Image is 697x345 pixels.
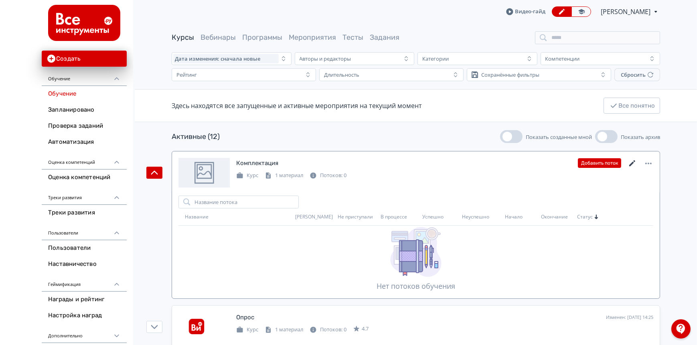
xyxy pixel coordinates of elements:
[176,71,197,78] div: Рейтинг
[175,55,260,62] span: Дата изменения: сначала новые
[370,33,399,42] a: Задания
[462,214,502,220] div: Неуспешно
[236,326,258,334] div: Курс
[578,158,621,168] button: Добавить поток
[310,171,346,180] div: Потоков: 0
[422,55,449,62] div: Категории
[42,308,127,324] a: Настройка наград
[467,68,611,81] button: Сохранённые фильтры
[42,240,127,256] a: Пользователи
[601,7,652,16] span: Владимир Горцуев
[236,171,258,180] div: Курс
[42,221,127,240] div: Пользователи
[422,214,459,220] div: Успешно
[42,186,127,205] div: Треки развития
[417,52,537,65] button: Категории
[621,133,660,141] span: Показать архив
[179,281,653,292] div: Нет потоков обучения
[362,325,369,333] span: 4.7
[506,8,545,16] a: Видео-гайд
[42,51,127,67] button: Создать
[289,33,336,42] a: Мероприятия
[42,205,127,221] a: Треки развития
[201,33,236,42] a: Вебинары
[541,52,661,65] button: Компетенции
[604,98,660,114] button: Все понятно
[606,314,653,321] div: Изменен: [DATE] 14:25
[571,6,591,17] a: Переключиться в режим ученика
[172,131,220,142] div: Активные (12)
[42,150,127,169] div: Оценка компетенций
[300,55,351,62] div: Авторы и редакторы
[236,313,254,322] div: Опрос
[42,102,127,118] a: Запланировано
[185,214,209,220] span: Название
[319,68,464,81] button: Длительность
[242,33,282,42] a: Программы
[295,52,415,65] button: Авторы и редакторы
[310,326,346,334] div: Потоков: 0
[265,171,303,180] div: 1 материал
[342,33,363,42] a: Тесты
[324,71,359,78] div: Длительность
[526,133,592,141] span: Показать созданные мной
[42,169,127,186] a: Оценка компетенций
[42,256,127,272] a: Наставничество
[541,214,568,220] span: Окончание
[265,326,303,334] div: 1 материал
[172,101,422,110] div: Здесь находятся все запущенные и активные мероприятия на текущий момент
[42,292,127,308] a: Награды и рейтинг
[172,68,316,81] button: Рейтинг
[172,33,194,42] a: Курсы
[42,134,127,150] a: Автоматизация
[505,214,523,220] span: Начало
[42,272,127,292] div: Геймификация
[381,214,419,220] div: В процессе
[48,5,120,41] img: https://files.teachbase.ru/system/account/58008/logo/medium-5ae35628acea0f91897e3bd663f220f6.png
[614,68,660,81] button: Сбросить
[172,52,292,65] button: Дата изменения: сначала новые
[295,214,334,220] div: [PERSON_NAME]
[42,67,127,86] div: Обучение
[42,86,127,102] a: Обучение
[236,159,278,168] div: Комплектация
[42,324,127,343] div: Дополнительно
[338,214,377,220] div: Не приступали
[545,55,580,62] div: Компетенции
[577,214,593,220] span: Статус
[42,118,127,134] a: Проверка заданий
[481,71,539,78] div: Сохранённые фильтры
